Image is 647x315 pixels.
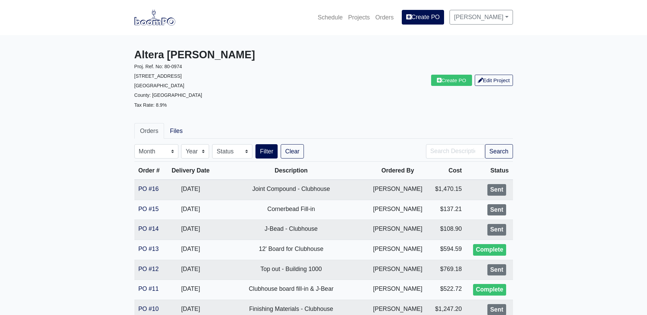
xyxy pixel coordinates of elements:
[134,49,319,61] h3: Altera [PERSON_NAME]
[138,285,159,292] a: PO #11
[134,123,164,139] a: Orders
[466,162,513,180] th: Status
[367,260,429,280] td: [PERSON_NAME]
[134,73,182,79] small: [STREET_ADDRESS]
[134,10,175,25] img: boomPO
[450,10,513,24] a: [PERSON_NAME]
[485,144,513,159] button: Search
[138,266,159,272] a: PO #12
[138,245,159,252] a: PO #13
[429,180,466,200] td: $1,470.15
[255,144,278,159] button: Filter
[315,10,345,25] a: Schedule
[166,260,215,280] td: [DATE]
[367,240,429,260] td: [PERSON_NAME]
[429,280,466,300] td: $522.72
[215,180,367,200] td: Joint Compound - Clubhouse
[473,284,506,296] div: Complete
[166,240,215,260] td: [DATE]
[487,184,506,196] div: Sent
[487,224,506,236] div: Sent
[487,204,506,216] div: Sent
[166,280,215,300] td: [DATE]
[215,240,367,260] td: 12' Board for Clubhouse
[475,75,513,86] a: Edit Project
[429,200,466,220] td: $137.21
[138,225,159,232] a: PO #14
[431,75,472,86] a: Create PO
[367,180,429,200] td: [PERSON_NAME]
[487,264,506,276] div: Sent
[166,200,215,220] td: [DATE]
[138,206,159,212] a: PO #15
[473,244,506,256] div: Complete
[367,162,429,180] th: Ordered By
[215,220,367,240] td: J-Bead - Clubhouse
[367,220,429,240] td: [PERSON_NAME]
[134,92,202,98] small: County: [GEOGRAPHIC_DATA]
[134,162,166,180] th: Order #
[429,240,466,260] td: $594.59
[429,162,466,180] th: Cost
[426,144,485,159] input: Search
[372,10,396,25] a: Orders
[134,64,182,69] small: Proj. Ref. No: 80-0974
[166,162,215,180] th: Delivery Date
[215,260,367,280] td: Top out - Building 1000
[429,260,466,280] td: $769.18
[134,83,185,88] small: [GEOGRAPHIC_DATA]
[429,220,466,240] td: $108.90
[215,162,367,180] th: Description
[402,10,444,24] a: Create PO
[134,102,167,108] small: Tax Rate: 8.9%
[164,123,188,139] a: Files
[138,185,159,192] a: PO #16
[166,220,215,240] td: [DATE]
[215,280,367,300] td: Clubhouse board fill-in & J-Bear
[345,10,373,25] a: Projects
[367,200,429,220] td: [PERSON_NAME]
[138,305,159,312] a: PO #10
[166,180,215,200] td: [DATE]
[281,144,304,159] a: Clear
[367,280,429,300] td: [PERSON_NAME]
[215,200,367,220] td: Cornerbead Fill-in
